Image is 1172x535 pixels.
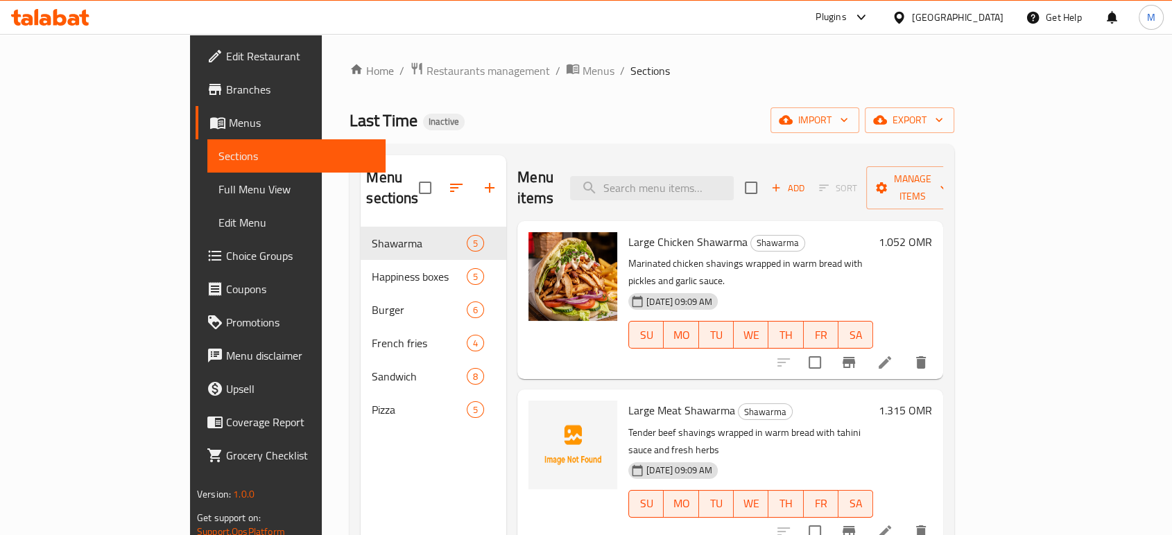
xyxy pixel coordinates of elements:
span: Sections [630,62,670,79]
button: export [865,107,954,133]
button: Manage items [866,166,959,209]
span: Edit Menu [218,214,374,231]
span: 8 [467,370,483,383]
button: SA [838,490,873,518]
a: Menu disclaimer [196,339,386,372]
span: Burger [372,301,467,318]
span: 5 [467,403,483,416]
a: Grocery Checklist [196,439,386,472]
button: TU [699,490,734,518]
span: Manage items [877,170,948,205]
button: FR [804,321,838,349]
span: Restaurants management [426,62,550,79]
div: Pizza [372,401,467,418]
span: Version: [197,485,231,503]
span: 4 [467,337,483,350]
div: items [467,335,484,351]
span: Sections [218,148,374,164]
span: Select section [736,173,766,202]
a: Edit Restaurant [196,40,386,73]
span: Upsell [226,380,374,397]
div: Pizza5 [361,393,506,426]
button: Branch-specific-item [832,346,865,379]
span: Get support on: [197,509,261,527]
input: search [570,176,734,200]
div: items [467,368,484,385]
button: FR [804,490,838,518]
button: delete [904,346,938,379]
span: 5 [467,270,483,283]
li: / [399,62,404,79]
button: Add section [473,171,506,204]
div: Shawarma [738,403,793,420]
span: Edit Restaurant [226,48,374,64]
span: SA [844,325,868,345]
button: WE [734,490,768,518]
span: export [876,112,943,129]
button: TH [768,321,803,349]
h6: 1.052 OMR [879,232,932,252]
p: Marinated chicken shavings wrapped in warm bread with pickles and garlic sauce. [628,255,873,290]
span: Menu disclaimer [226,347,374,364]
button: SU [628,321,664,349]
h2: Menu items [517,167,553,209]
div: [GEOGRAPHIC_DATA] [912,10,1003,25]
li: / [620,62,625,79]
div: items [467,401,484,418]
span: Select section first [810,177,866,199]
span: Shawarma [372,235,467,252]
a: Edit Menu [207,206,386,239]
a: Edit menu item [877,354,893,371]
span: SU [635,493,658,514]
span: 1.0.0 [233,485,255,503]
button: TU [699,321,734,349]
nav: breadcrumb [350,62,954,80]
span: WE [739,493,763,514]
a: Promotions [196,306,386,339]
span: SU [635,325,658,345]
span: Menus [229,114,374,131]
p: Tender beef shavings wrapped in warm bread with tahini sauce and fresh herbs [628,424,873,459]
button: Add [766,177,810,199]
span: Large Chicken Shawarma [628,231,748,252]
nav: Menu sections [361,221,506,432]
a: Menus [196,106,386,139]
span: Branches [226,81,374,98]
span: WE [739,325,763,345]
span: Inactive [423,116,465,128]
button: MO [664,321,698,349]
div: Shawarma5 [361,227,506,260]
a: Sections [207,139,386,173]
span: Coupons [226,281,374,297]
li: / [555,62,560,79]
span: TH [774,325,798,345]
div: Sandwich [372,368,467,385]
div: French fries4 [361,326,506,360]
button: WE [734,321,768,349]
a: Coupons [196,272,386,306]
div: Happiness boxes5 [361,260,506,293]
span: French fries [372,335,467,351]
span: FR [809,325,833,345]
button: MO [664,490,698,518]
span: Add [769,180,807,196]
span: Large Meat Shawarma [628,400,735,421]
span: TH [774,493,798,514]
div: items [467,235,484,252]
span: Promotions [226,314,374,331]
div: Shawarma [750,235,805,252]
span: import [782,112,848,129]
span: Sort sections [440,171,473,204]
a: Coverage Report [196,405,386,439]
span: Happiness boxes [372,268,467,285]
button: TH [768,490,803,518]
div: Sandwich8 [361,360,506,393]
span: FR [809,493,833,514]
div: Burger6 [361,293,506,326]
span: [DATE] 09:09 AM [641,464,718,477]
a: Upsell [196,372,386,405]
span: Shawarma [751,235,804,251]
